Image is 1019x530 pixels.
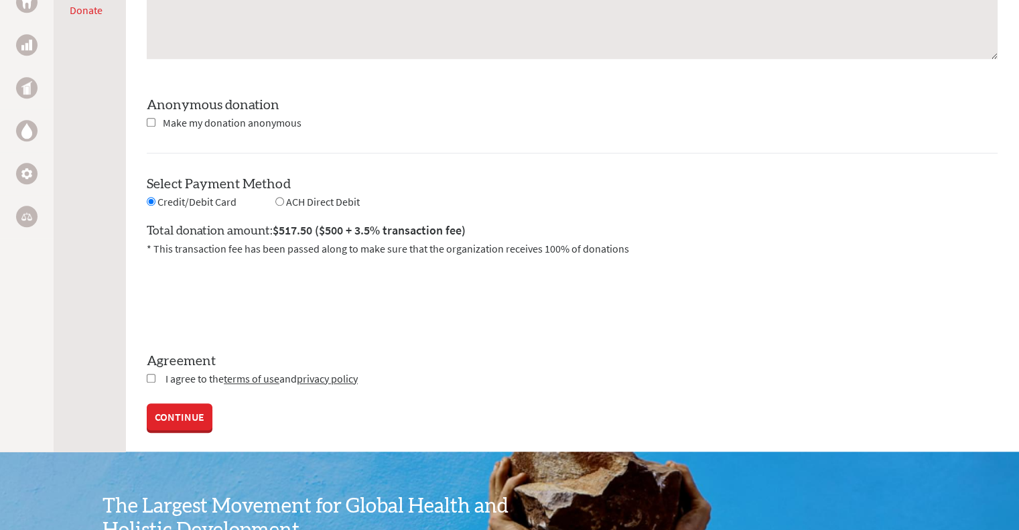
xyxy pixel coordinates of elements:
[163,116,301,129] span: Make my donation anonymous
[16,77,38,98] a: Public Health
[297,372,358,385] a: privacy policy
[165,372,358,385] span: I agree to the and
[16,163,38,184] a: Engineering
[70,3,103,17] a: Donate
[224,372,279,385] a: terms of use
[16,206,38,227] a: Legal Empowerment
[147,241,998,257] p: * This transaction fee has been passed along to make sure that the organization receives 100% of ...
[21,123,32,138] img: Water
[16,34,38,56] a: Business
[147,352,998,371] label: Agreement
[147,403,212,430] a: CONTINUE
[157,195,236,208] span: Credit/Debit Card
[21,81,32,94] img: Public Health
[147,221,466,241] label: Total donation amount:
[21,212,32,220] img: Legal Empowerment
[21,40,32,50] img: Business
[147,178,291,191] label: Select Payment Method
[16,120,38,141] a: Water
[147,273,350,325] iframe: reCAPTCHA
[147,98,279,112] label: Anonymous donation
[273,222,466,238] span: $517.50 ($500 + 3.5% transaction fee)
[21,168,32,179] img: Engineering
[70,2,109,18] li: Donate
[286,195,360,208] span: ACH Direct Debit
